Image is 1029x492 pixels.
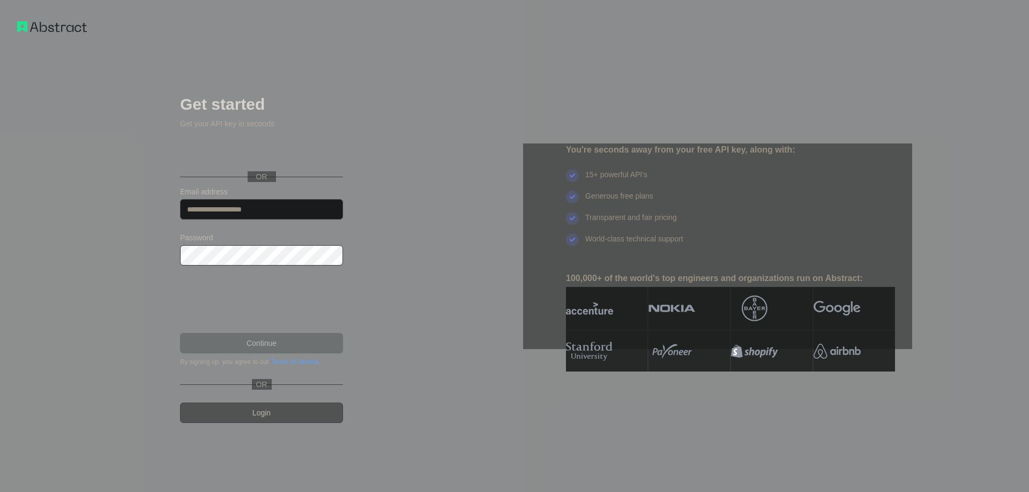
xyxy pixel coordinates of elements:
[566,212,579,225] img: check mark
[180,358,343,366] div: By signing up, you agree to our .
[180,333,343,353] button: Continue
[648,339,696,363] img: payoneer
[814,339,861,363] img: airbnb
[742,296,767,321] img: bayer
[585,191,653,212] div: Generous free plans
[566,339,613,363] img: stanford university
[566,143,895,156] div: You're seconds away from your free API key, along with:
[271,358,318,366] a: Terms of Service
[180,403,343,423] a: Login
[180,118,343,129] p: Get your API key in seconds
[566,296,613,321] img: accenture
[814,296,861,321] img: google
[648,296,696,321] img: nokia
[585,212,677,233] div: Transparent and fair pricing
[585,169,647,191] div: 15+ powerful API's
[566,233,579,246] img: check mark
[566,191,579,203] img: check mark
[180,95,343,114] h2: Get started
[180,232,343,243] label: Password
[566,169,579,182] img: check mark
[252,379,272,390] span: OR
[248,171,276,182] span: OR
[175,141,346,164] iframe: Бутон за функцията „Вход с Google“
[180,278,343,320] iframe: reCAPTCHA
[731,339,778,363] img: shopify
[180,186,343,197] label: Email address
[17,21,87,32] img: Workflow
[180,141,341,164] div: Вход с Google. Отваря се в нов раздел
[566,272,895,285] div: 100,000+ of the world's top engineers and organizations run on Abstract:
[585,233,683,255] div: World-class technical support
